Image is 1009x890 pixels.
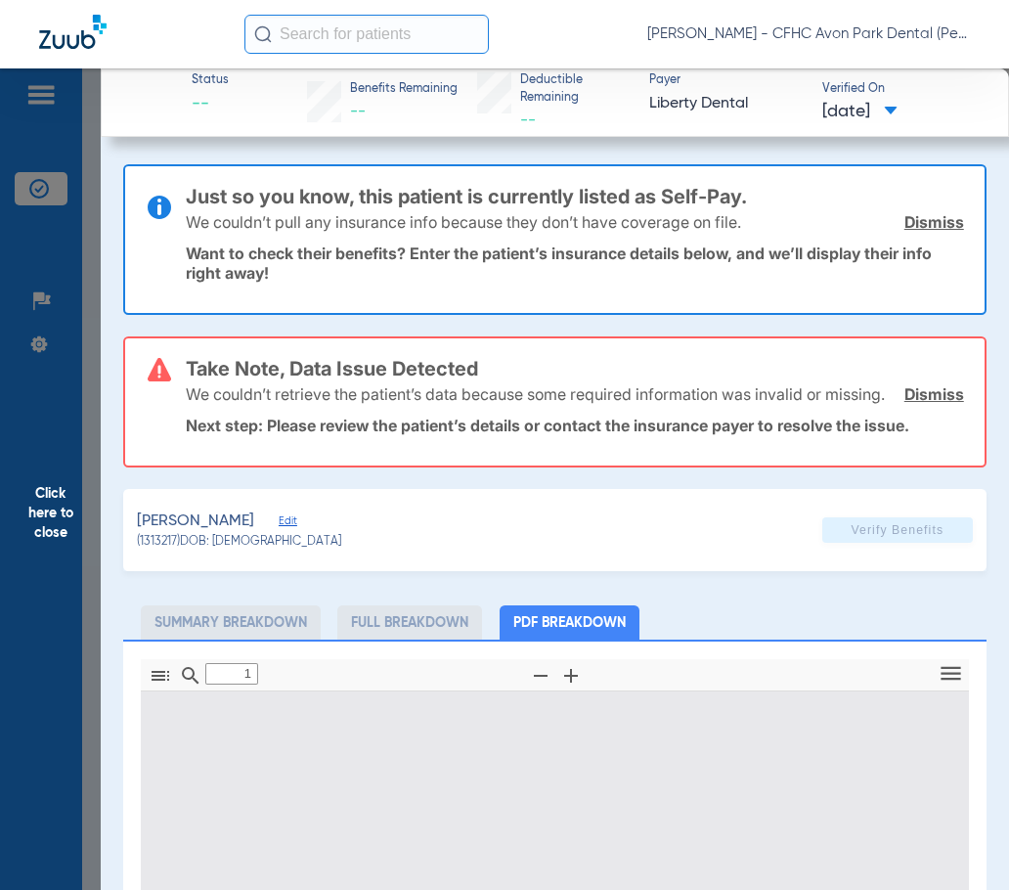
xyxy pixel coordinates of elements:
span: [DATE] [822,100,898,124]
span: -- [192,92,229,116]
p: Next step: Please review the patient’s details or contact the insurance payer to resolve the issue. [186,416,963,435]
h3: Take Note, Data Issue Detected [186,359,963,378]
iframe: Chat Widget [911,796,1009,890]
span: Liberty Dental [649,92,805,116]
p: We couldn’t pull any insurance info because they don’t have coverage on file. [186,212,741,232]
li: Full Breakdown [337,605,482,640]
span: Verified On [822,81,978,99]
img: Zuub Logo [39,15,107,49]
pdf-shy-button: Toggle Sidebar [145,676,175,690]
button: Zoom Out [524,662,557,690]
span: [PERSON_NAME] [137,510,254,534]
p: Want to check their benefits? Enter the patient’s insurance details below, and we’ll display thei... [186,244,963,283]
pdf-shy-button: Find in Document [175,676,205,690]
span: [PERSON_NAME] - CFHC Avon Park Dental (Peds) [647,24,970,44]
svg: Tools [938,660,964,687]
span: -- [520,112,536,128]
a: Dismiss [904,384,964,404]
pdf-shy-button: Zoom In [555,676,586,690]
button: Zoom In [554,662,588,690]
li: Summary Breakdown [141,605,321,640]
input: Page [205,663,258,685]
p: We couldn’t retrieve the patient’s data because some required information was invalid or missing. [186,384,885,404]
li: PDF Breakdown [500,605,639,640]
span: Deductible Remaining [520,72,633,107]
span: Edit [279,514,296,533]
pdf-shy-button: Zoom Out [525,676,555,690]
span: -- [350,104,366,119]
span: (1313217) DOB: [DEMOGRAPHIC_DATA] [137,534,341,552]
input: Search for patients [244,15,489,54]
button: Tools [934,662,967,689]
h3: Just so you know, this patient is currently listed as Self-Pay. [186,187,963,206]
span: Benefits Remaining [350,81,458,99]
span: Status [192,72,229,90]
img: Search Icon [254,25,272,43]
img: error-icon [148,358,171,381]
span: Payer [649,72,805,90]
a: Dismiss [904,212,964,232]
img: info-icon [148,196,171,219]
